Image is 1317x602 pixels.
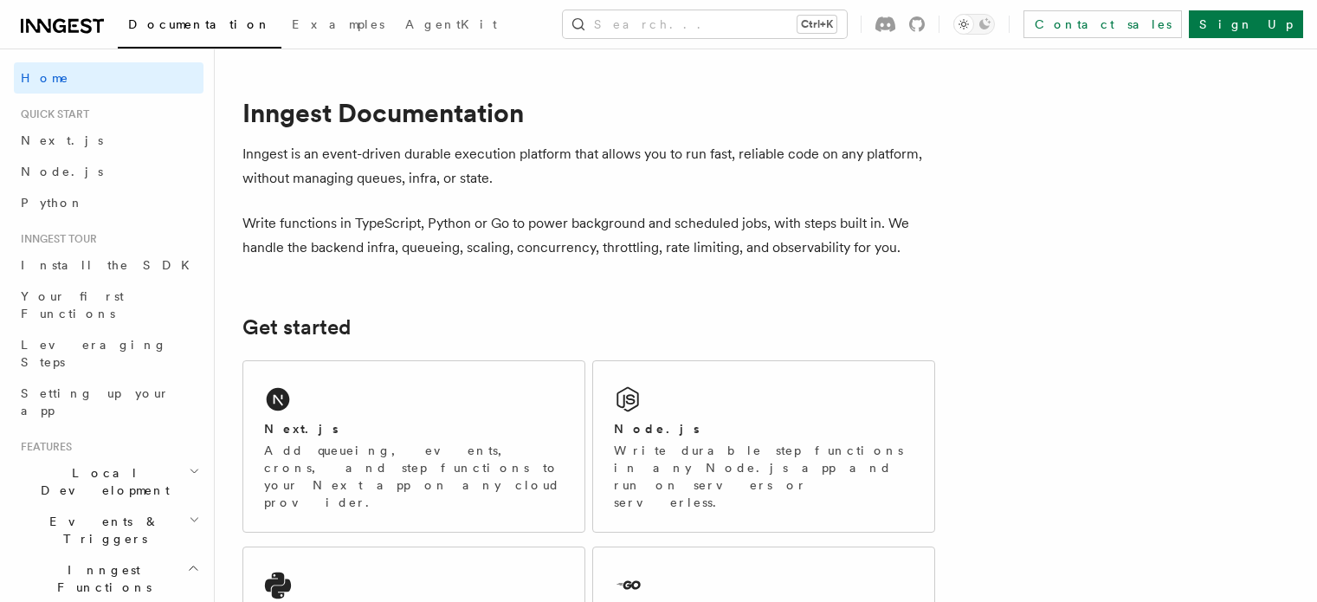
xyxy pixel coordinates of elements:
[242,142,935,191] p: Inngest is an event-driven durable execution platform that allows you to run fast, reliable code ...
[118,5,281,49] a: Documentation
[292,17,384,31] span: Examples
[14,187,203,218] a: Python
[242,211,935,260] p: Write functions in TypeScript, Python or Go to power background and scheduled jobs, with steps bu...
[242,360,585,533] a: Next.jsAdd queueing, events, crons, and step functions to your Next app on any cloud provider.
[14,62,203,94] a: Home
[21,338,167,369] span: Leveraging Steps
[14,513,189,547] span: Events & Triggers
[14,249,203,281] a: Install the SDK
[128,17,271,31] span: Documentation
[14,561,187,596] span: Inngest Functions
[14,506,203,554] button: Events & Triggers
[264,420,339,437] h2: Next.js
[14,125,203,156] a: Next.js
[614,420,700,437] h2: Node.js
[14,232,97,246] span: Inngest tour
[14,156,203,187] a: Node.js
[21,133,103,147] span: Next.js
[14,281,203,329] a: Your first Functions
[1023,10,1182,38] a: Contact sales
[14,329,203,378] a: Leveraging Steps
[563,10,847,38] button: Search...Ctrl+K
[21,386,170,418] span: Setting up your app
[395,5,507,47] a: AgentKit
[281,5,395,47] a: Examples
[21,69,69,87] span: Home
[21,258,200,272] span: Install the SDK
[21,165,103,178] span: Node.js
[953,14,995,35] button: Toggle dark mode
[21,196,84,210] span: Python
[592,360,935,533] a: Node.jsWrite durable step functions in any Node.js app and run on servers or serverless.
[614,442,914,511] p: Write durable step functions in any Node.js app and run on servers or serverless.
[1189,10,1303,38] a: Sign Up
[14,378,203,426] a: Setting up your app
[14,440,72,454] span: Features
[242,97,935,128] h1: Inngest Documentation
[242,315,351,340] a: Get started
[14,464,189,499] span: Local Development
[14,457,203,506] button: Local Development
[21,289,124,320] span: Your first Functions
[797,16,836,33] kbd: Ctrl+K
[264,442,564,511] p: Add queueing, events, crons, and step functions to your Next app on any cloud provider.
[14,107,89,121] span: Quick start
[405,17,497,31] span: AgentKit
